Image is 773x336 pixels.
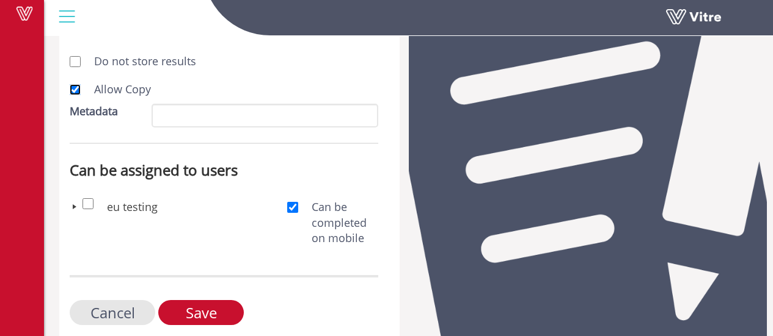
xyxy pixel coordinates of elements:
input: Save [158,300,244,325]
span: eu testing [107,199,158,214]
input: Allow Copy [70,84,81,95]
label: Metadata [70,104,118,120]
input: Can be completed on mobile [287,202,298,213]
input: Do not store results [70,56,81,67]
label: Do not store results [82,54,196,70]
label: Allow Copy [82,82,151,98]
input: Cancel [70,300,155,325]
h3: Can be assigned to users [70,162,378,178]
label: Can be completed on mobile [299,199,378,246]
